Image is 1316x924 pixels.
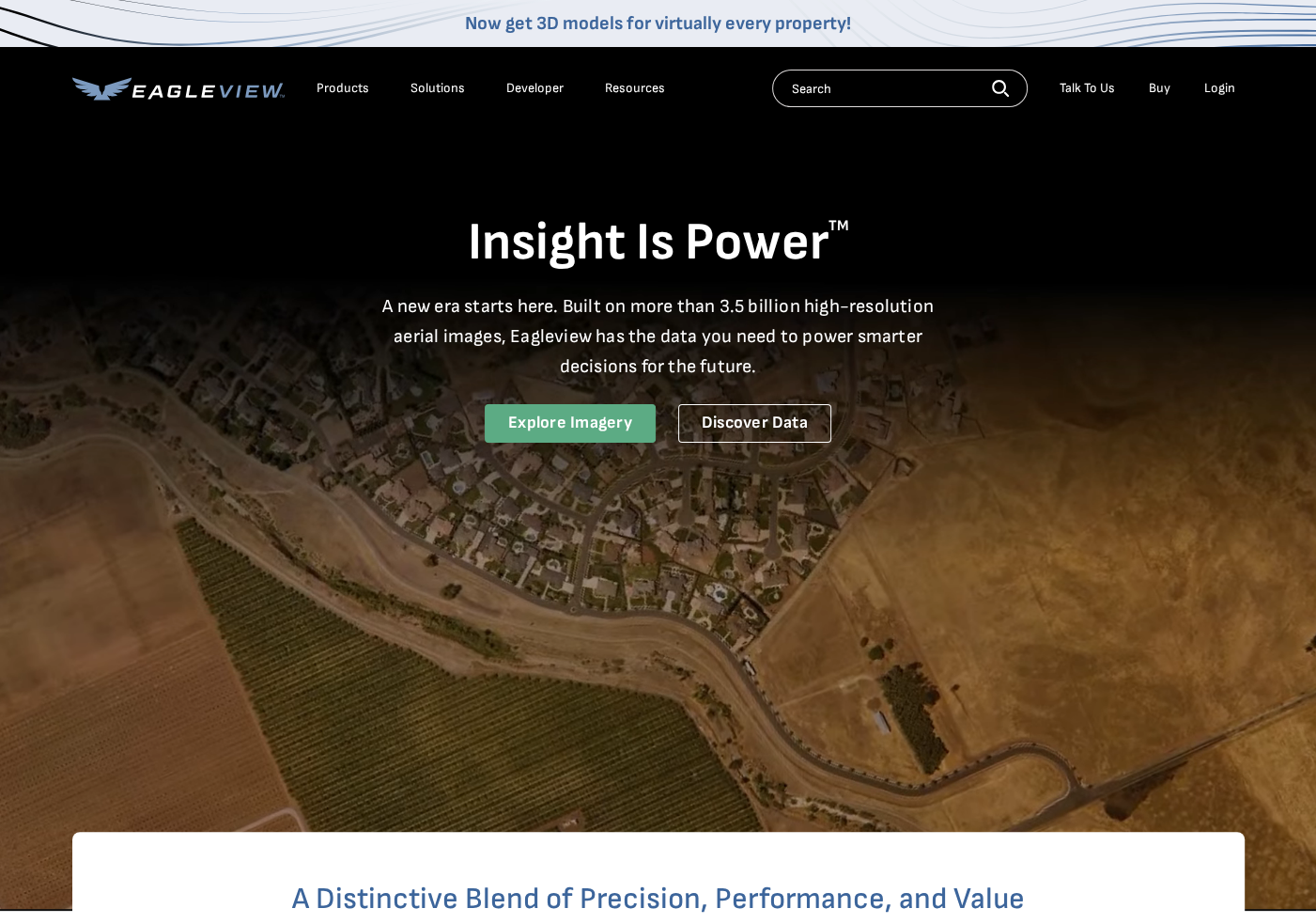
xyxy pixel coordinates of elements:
[1204,80,1235,97] div: Login
[828,217,849,235] sup: TM
[72,211,1245,276] h1: Insight Is Power
[1149,80,1170,97] a: Buy
[1060,80,1115,97] div: Talk To Us
[147,885,1169,915] h2: A Distinctive Blend of Precision, Performance, and Value
[678,404,831,443] a: Discover Data
[485,404,656,443] a: Explore Imagery
[317,80,369,97] div: Products
[465,12,851,35] a: Now get 3D models for virtually every property!
[371,291,946,382] p: A new era starts here. Built on more than 3.5 billion high-resolution aerial images, Eagleview ha...
[506,80,564,97] a: Developer
[410,80,465,97] div: Solutions
[772,70,1028,107] input: Search
[605,80,665,97] div: Resources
